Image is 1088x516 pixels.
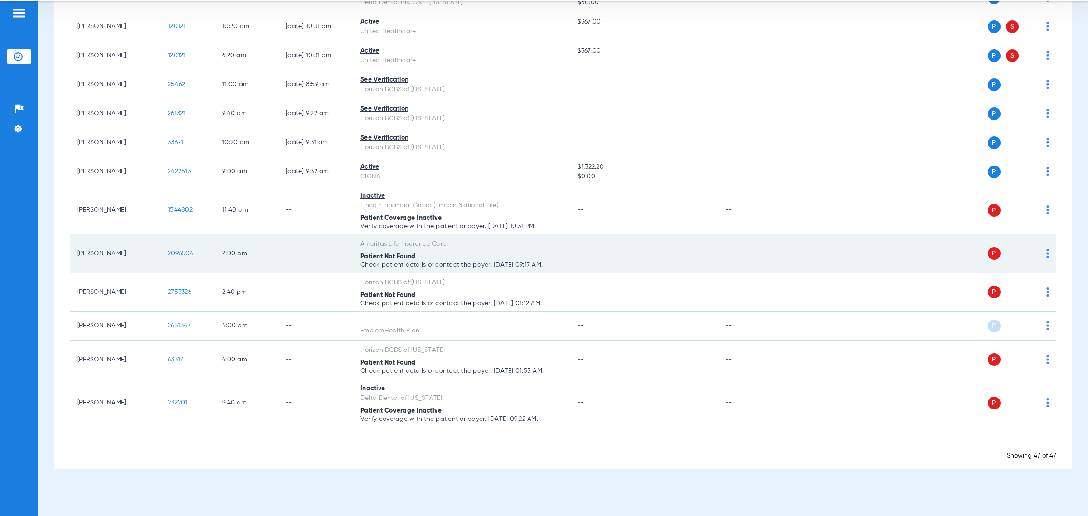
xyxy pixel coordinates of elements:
[360,114,563,123] div: Horizon BCBS of [US_STATE]
[70,70,160,99] td: [PERSON_NAME]
[168,399,188,406] span: 232201
[278,312,353,341] td: --
[360,133,563,143] div: See Verification
[578,322,584,329] span: --
[278,12,353,41] td: [DATE] 10:31 PM
[360,278,563,287] div: Horizon BCBS of [US_STATE]
[1026,205,1035,214] img: x.svg
[1026,287,1035,297] img: x.svg
[360,346,563,355] div: Horizon BCBS of [US_STATE]
[360,56,563,65] div: United Healthcare
[215,341,278,379] td: 6:00 AM
[70,157,160,186] td: [PERSON_NAME]
[360,368,563,374] p: Check patient details or contact the payer. [DATE] 01:55 AM.
[360,384,563,394] div: Inactive
[360,215,442,221] span: Patient Coverage Inactive
[360,239,563,249] div: Ameritas Life Insurance Corp.
[578,399,584,406] span: --
[360,292,415,298] span: Patient Not Found
[168,207,193,213] span: 1544802
[718,70,779,99] td: --
[168,139,183,146] span: 33671
[360,223,563,229] p: Verify coverage with the patient or payer. [DATE] 10:31 PM.
[550,442,577,449] span: Loading
[215,312,278,341] td: 4:00 PM
[168,322,191,329] span: 2651347
[1046,321,1049,330] img: group-dot-blue.svg
[1046,109,1049,118] img: group-dot-blue.svg
[578,139,584,146] span: --
[1026,22,1035,31] img: x.svg
[578,110,584,117] span: --
[988,320,1001,332] span: P
[718,379,779,427] td: --
[1046,80,1049,89] img: group-dot-blue.svg
[278,234,353,273] td: --
[1043,472,1088,516] iframe: Chat Widget
[1026,51,1035,60] img: x.svg
[360,416,563,422] p: Verify coverage with the patient or payer. [DATE] 09:22 AM.
[215,128,278,157] td: 10:20 AM
[215,12,278,41] td: 10:30 AM
[718,312,779,341] td: --
[1026,109,1035,118] img: x.svg
[988,78,1001,91] span: P
[988,49,1001,62] span: P
[1046,398,1049,407] img: group-dot-blue.svg
[1007,453,1056,459] span: Showing 47 of 47
[168,23,186,29] span: 120121
[988,397,1001,409] span: P
[70,379,160,427] td: [PERSON_NAME]
[278,186,353,234] td: --
[1006,49,1019,62] span: S
[168,250,194,257] span: 2096504
[578,81,584,88] span: --
[578,289,584,295] span: --
[578,27,711,36] span: --
[988,247,1001,260] span: P
[988,136,1001,149] span: P
[70,234,160,273] td: [PERSON_NAME]
[360,143,563,152] div: Horizon BCBS of [US_STATE]
[215,157,278,186] td: 9:00 AM
[360,253,415,260] span: Patient Not Found
[70,12,160,41] td: [PERSON_NAME]
[988,20,1001,33] span: P
[215,41,278,70] td: 6:20 AM
[215,273,278,312] td: 2:40 PM
[360,326,563,336] div: EmblemHealth Plan
[278,379,353,427] td: --
[360,408,442,414] span: Patient Coverage Inactive
[70,41,160,70] td: [PERSON_NAME]
[215,234,278,273] td: 2:00 PM
[578,250,584,257] span: --
[168,110,186,117] span: 261321
[578,56,711,65] span: --
[718,128,779,157] td: --
[1046,22,1049,31] img: group-dot-blue.svg
[718,99,779,128] td: --
[718,234,779,273] td: --
[1026,167,1035,176] img: x.svg
[360,27,563,36] div: United Healthcare
[578,17,711,27] span: $367.00
[278,99,353,128] td: [DATE] 9:22 AM
[70,273,160,312] td: [PERSON_NAME]
[1026,398,1035,407] img: x.svg
[360,85,563,94] div: Horizon BCBS of [US_STATE]
[360,17,563,27] div: Active
[70,99,160,128] td: [PERSON_NAME]
[718,273,779,312] td: --
[718,186,779,234] td: --
[578,172,711,181] span: $0.00
[988,107,1001,120] span: P
[360,316,563,326] div: --
[360,360,415,366] span: Patient Not Found
[1046,167,1049,176] img: group-dot-blue.svg
[360,75,563,85] div: See Verification
[360,262,563,268] p: Check patient details or contact the payer. [DATE] 09:17 AM.
[215,70,278,99] td: 11:00 AM
[718,41,779,70] td: --
[578,207,584,213] span: --
[360,394,563,403] div: Delta Dental of [US_STATE]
